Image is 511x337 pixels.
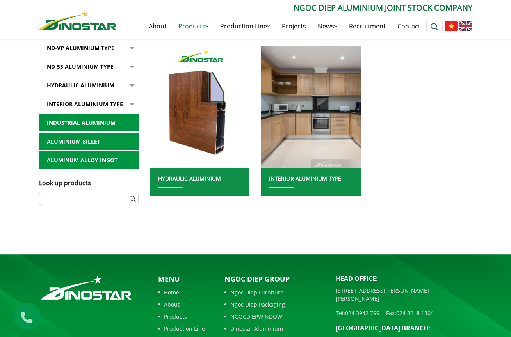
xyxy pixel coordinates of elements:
[312,14,343,39] a: News
[224,312,324,321] a: NGOCDIEPWINDOW
[459,21,472,31] img: English
[345,309,383,317] a: 024 3942 7991
[269,175,341,182] a: Interior Aluminium Type
[431,23,438,31] img: search
[143,14,173,39] a: About
[396,309,434,317] a: 024 3218 1304
[158,325,205,333] a: Production Line
[150,46,250,168] a: nhom xay dung
[224,274,324,284] p: Ngoc Diep Group
[39,114,139,132] a: Industrial aluminium
[116,2,472,14] p: Ngoc Diep Aluminium Joint Stock Company
[39,11,116,30] img: Nhôm Dinostar
[214,14,276,39] a: Production Line
[173,14,214,39] a: Products
[39,39,139,57] a: ND-VP Aluminium type
[336,286,472,303] p: [STREET_ADDRESS][PERSON_NAME][PERSON_NAME]
[158,288,205,296] a: Home
[445,21,458,31] img: Tiếng Việt
[224,288,324,296] a: Ngoc Diep Furniture
[158,300,205,309] a: About
[39,151,139,169] a: Aluminum alloy ingot
[158,274,205,284] p: Menu
[336,309,472,317] p: Tel: - Fax:
[261,46,361,168] img: nhom xay dung
[392,14,426,39] a: Contact
[158,175,221,182] a: Hydraulic Aluminium
[39,58,139,76] a: ND-55 Aluminium type
[39,76,139,94] a: Hydraulic Aluminium
[224,325,324,333] a: Dinostar Aluminium
[336,323,472,333] p: [GEOGRAPHIC_DATA] BRANCH:
[150,46,249,168] img: nhom xay dung
[343,14,392,39] a: Recruitment
[276,14,312,39] a: Projects
[39,95,139,113] a: Interior Aluminium Type
[39,274,133,301] img: logo_footer
[336,274,472,283] p: Head Office:
[158,312,205,321] a: Products
[39,179,91,187] span: Look up products
[39,133,139,151] a: Aluminium billet
[224,300,324,309] a: Ngoc Diep Packaging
